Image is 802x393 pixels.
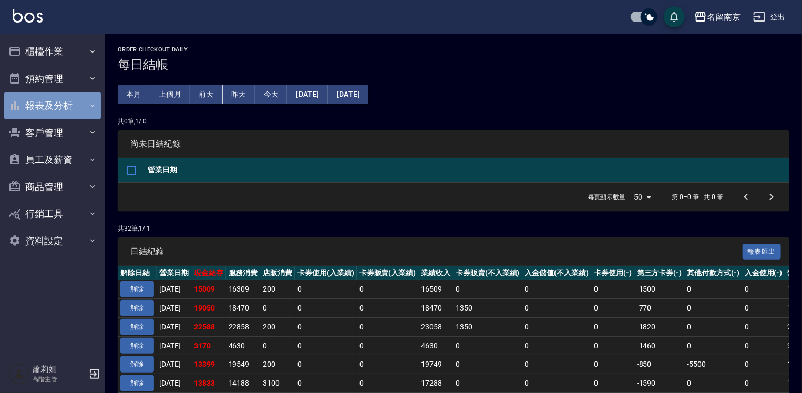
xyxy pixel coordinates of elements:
span: 日結紀錄 [130,246,743,257]
td: 0 [591,280,634,299]
td: 0 [295,280,357,299]
td: 0 [357,374,419,393]
button: 前天 [190,85,223,104]
th: 店販消費 [260,266,295,280]
button: 櫃檯作業 [4,38,101,65]
td: 0 [684,280,742,299]
p: 共 0 筆, 1 / 0 [118,117,789,126]
td: 13399 [191,355,226,374]
td: -1590 [634,374,685,393]
button: 解除 [120,281,154,297]
td: 16309 [226,280,261,299]
td: 0 [684,374,742,393]
button: 名留南京 [690,6,745,28]
th: 解除日結 [118,266,157,280]
td: -770 [634,299,685,318]
td: -1500 [634,280,685,299]
h3: 每日結帳 [118,57,789,72]
td: [DATE] [157,317,191,336]
td: 0 [295,317,357,336]
td: 0 [684,336,742,355]
button: 本月 [118,85,150,104]
td: 0 [742,280,785,299]
td: 0 [357,317,419,336]
td: 13833 [191,374,226,393]
td: 0 [295,374,357,393]
td: 0 [295,336,357,355]
td: 0 [453,280,522,299]
th: 業績收入 [418,266,453,280]
a: 報表匯出 [743,246,782,256]
th: 卡券使用(-) [591,266,634,280]
td: 200 [260,280,295,299]
td: 0 [357,355,419,374]
td: 0 [260,299,295,318]
td: 0 [591,317,634,336]
td: 0 [357,299,419,318]
button: 資料設定 [4,227,101,255]
td: 14188 [226,374,261,393]
td: 23058 [418,317,453,336]
td: 15009 [191,280,226,299]
button: 解除 [120,338,154,354]
h5: 蕭莉姍 [32,364,86,375]
th: 入金使用(-) [742,266,785,280]
td: 4630 [226,336,261,355]
td: 0 [522,355,592,374]
td: 0 [684,317,742,336]
div: 50 [630,183,655,211]
td: 0 [591,355,634,374]
td: 22858 [226,317,261,336]
td: 0 [591,336,634,355]
td: 22588 [191,317,226,336]
button: 解除 [120,300,154,316]
td: 0 [742,355,785,374]
td: 0 [522,299,592,318]
p: 共 32 筆, 1 / 1 [118,224,789,233]
button: 預約管理 [4,65,101,92]
td: [DATE] [157,299,191,318]
td: 3100 [260,374,295,393]
button: 報表匯出 [743,244,782,260]
td: 0 [684,299,742,318]
button: 行銷工具 [4,200,101,227]
td: -5500 [684,355,742,374]
p: 高階主管 [32,375,86,384]
td: 18470 [226,299,261,318]
th: 服務消費 [226,266,261,280]
button: 解除 [120,375,154,391]
td: 0 [522,374,592,393]
td: 0 [295,355,357,374]
th: 營業日期 [145,158,789,183]
th: 卡券販賣(不入業績) [453,266,522,280]
td: 0 [591,374,634,393]
td: 0 [742,317,785,336]
td: 0 [522,317,592,336]
td: 19749 [418,355,453,374]
button: 登出 [749,7,789,27]
th: 其他付款方式(-) [684,266,742,280]
td: 18470 [418,299,453,318]
td: 0 [742,299,785,318]
td: 200 [260,317,295,336]
p: 每頁顯示數量 [588,192,626,202]
th: 現金結存 [191,266,226,280]
td: 0 [591,299,634,318]
td: 0 [295,299,357,318]
td: 4630 [418,336,453,355]
td: -1820 [634,317,685,336]
td: 19549 [226,355,261,374]
button: 商品管理 [4,173,101,201]
td: 200 [260,355,295,374]
td: 19050 [191,299,226,318]
th: 卡券使用(入業績) [295,266,357,280]
th: 卡券販賣(入業績) [357,266,419,280]
button: 昨天 [223,85,255,104]
td: [DATE] [157,355,191,374]
td: -850 [634,355,685,374]
h2: Order checkout daily [118,46,789,53]
p: 第 0–0 筆 共 0 筆 [672,192,723,202]
td: 0 [742,336,785,355]
td: 3170 [191,336,226,355]
td: 1350 [453,317,522,336]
